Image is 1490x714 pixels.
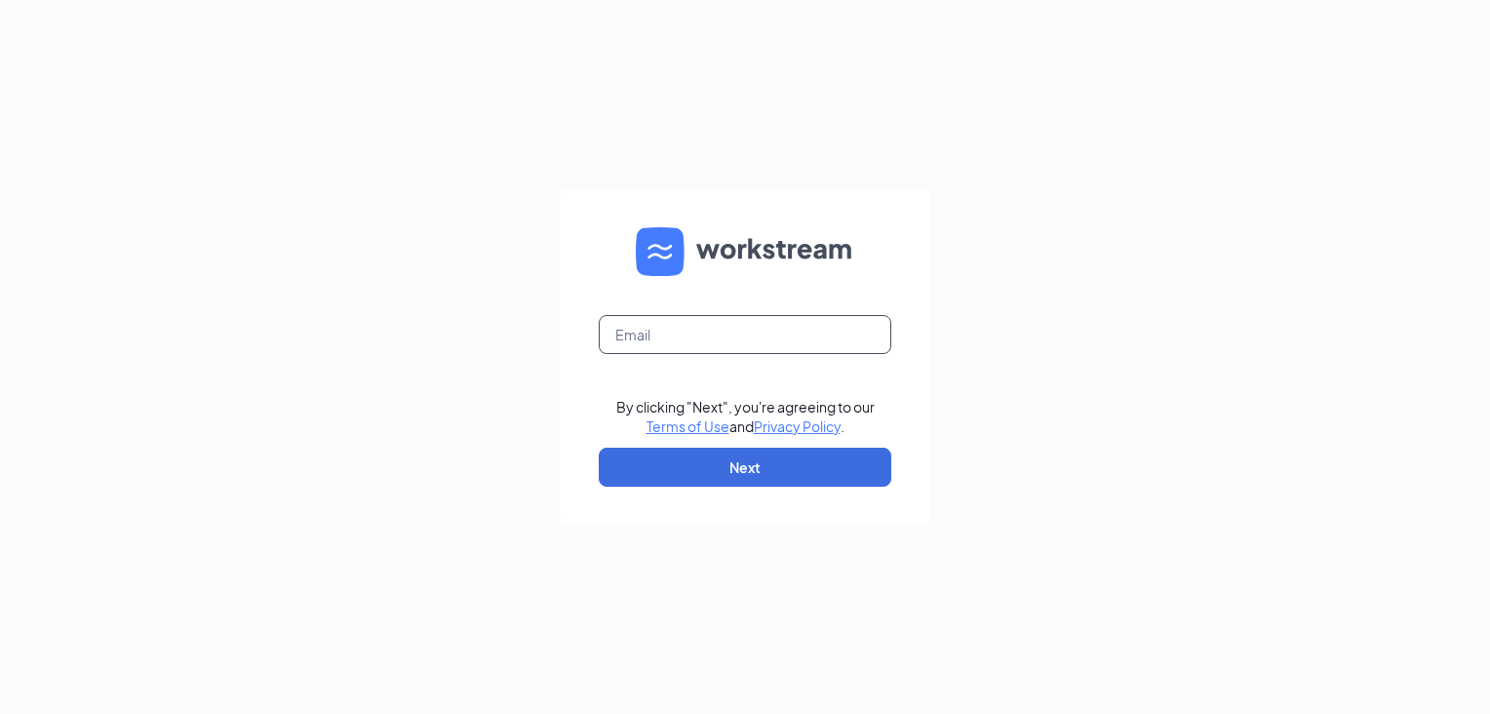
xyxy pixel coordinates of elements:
a: Terms of Use [647,417,729,435]
input: Email [599,315,891,354]
div: By clicking "Next", you're agreeing to our and . [616,397,875,436]
button: Next [599,448,891,487]
a: Privacy Policy [754,417,841,435]
img: WS logo and Workstream text [636,227,854,276]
